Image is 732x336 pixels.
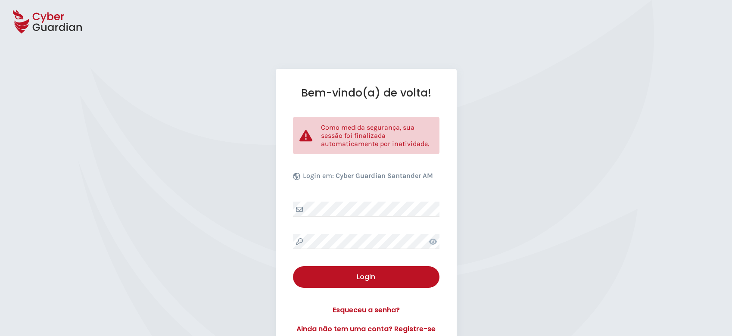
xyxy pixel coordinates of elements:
[293,324,439,334] a: Ainda não tem uma conta? Registre-se
[293,86,439,100] h1: Bem-vindo(a) de volta!
[293,305,439,315] a: Esqueceu a senha?
[303,171,433,184] p: Login em:
[293,266,439,288] button: Login
[336,171,433,180] b: Cyber Guardian Santander AM
[321,123,433,148] p: Como medida segurança, sua sessão foi finalizada automaticamente por inatividade.
[299,272,433,282] div: Login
